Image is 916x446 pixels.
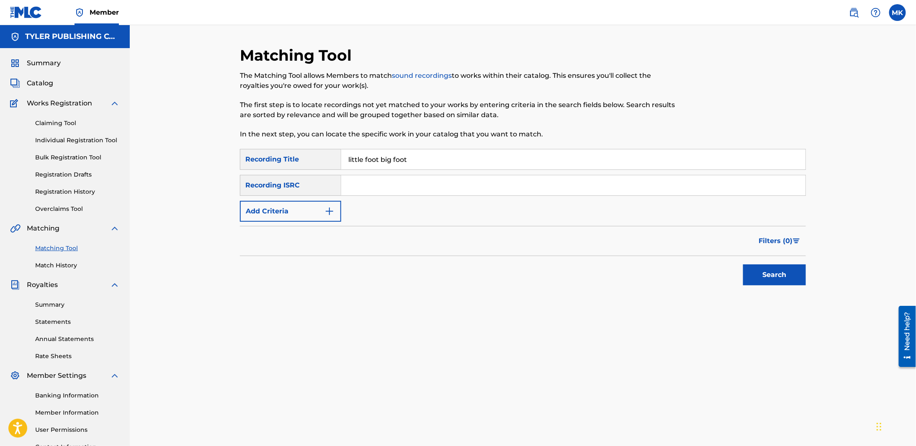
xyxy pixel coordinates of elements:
form: Search Form [240,149,806,290]
a: Individual Registration Tool [35,136,120,145]
img: expand [110,223,120,233]
button: Search [743,264,806,285]
p: In the next step, you can locate the specific work in your catalog that you want to match. [240,129,676,139]
a: Public Search [846,4,862,21]
h2: Matching Tool [240,46,356,65]
span: Catalog [27,78,53,88]
a: sound recordings [392,72,452,79]
a: Match History [35,261,120,270]
a: Matching Tool [35,244,120,253]
a: CatalogCatalog [10,78,53,88]
img: Accounts [10,32,20,42]
a: Registration Drafts [35,170,120,179]
a: Overclaims Tool [35,205,120,213]
img: Matching [10,223,21,233]
a: Bulk Registration Tool [35,153,120,162]
img: Works Registration [10,98,21,108]
span: Royalties [27,280,58,290]
img: Member Settings [10,371,20,381]
img: Top Rightsholder [75,8,85,18]
a: Member Information [35,408,120,417]
a: Claiming Tool [35,119,120,128]
p: The Matching Tool allows Members to match to works within their catalog. This ensures you'll coll... [240,71,676,91]
img: Royalties [10,280,20,290]
iframe: Resource Center [893,302,916,370]
span: Matching [27,223,59,233]
div: User Menu [889,4,906,21]
a: Annual Statements [35,335,120,343]
span: Member [90,8,119,17]
span: Member Settings [27,371,86,381]
a: Summary [35,300,120,309]
a: User Permissions [35,425,120,434]
img: help [871,8,881,18]
span: Filters ( 0 ) [759,236,792,246]
img: Summary [10,58,20,68]
img: expand [110,280,120,290]
img: MLC Logo [10,6,42,18]
span: Summary [27,58,61,68]
img: expand [110,371,120,381]
div: Drag [877,414,882,439]
iframe: Chat Widget [874,406,916,446]
span: Works Registration [27,98,92,108]
div: Help [867,4,884,21]
img: search [849,8,859,18]
img: filter [793,238,800,244]
p: The first step is to locate recordings not yet matched to your works by entering criteria in the ... [240,100,676,120]
button: Filters (0) [754,231,806,251]
a: SummarySummary [10,58,61,68]
a: Registration History [35,187,120,196]
img: Catalog [10,78,20,88]
a: Rate Sheets [35,352,120,361]
button: Add Criteria [240,201,341,222]
img: 9d2ae6d4665cec9f34b9.svg [324,206,334,216]
a: Statements [35,318,120,326]
h5: TYLER PUBLISHING COMPANY [25,32,120,41]
img: expand [110,98,120,108]
a: Banking Information [35,391,120,400]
